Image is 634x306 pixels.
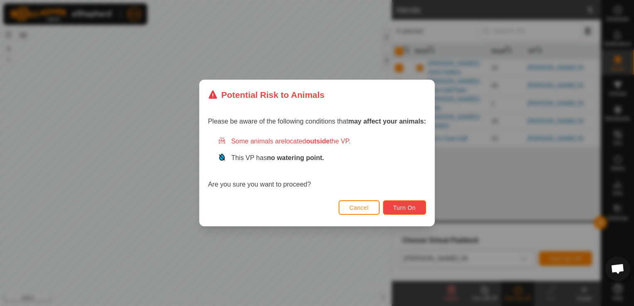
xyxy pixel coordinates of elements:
[208,88,324,101] div: Potential Risk to Animals
[393,204,416,211] span: Turn On
[383,200,426,215] button: Turn On
[208,136,426,189] div: Are you sure you want to proceed?
[306,138,330,145] strong: outside
[348,118,426,125] strong: may affect your animals:
[208,118,426,125] span: Please be aware of the following conditions that
[349,204,369,211] span: Cancel
[285,138,351,145] span: located the VP.
[605,256,630,281] div: Open chat
[231,154,324,161] span: This VP has
[267,154,324,161] strong: no watering point.
[218,136,426,146] div: Some animals are
[339,200,380,215] button: Cancel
